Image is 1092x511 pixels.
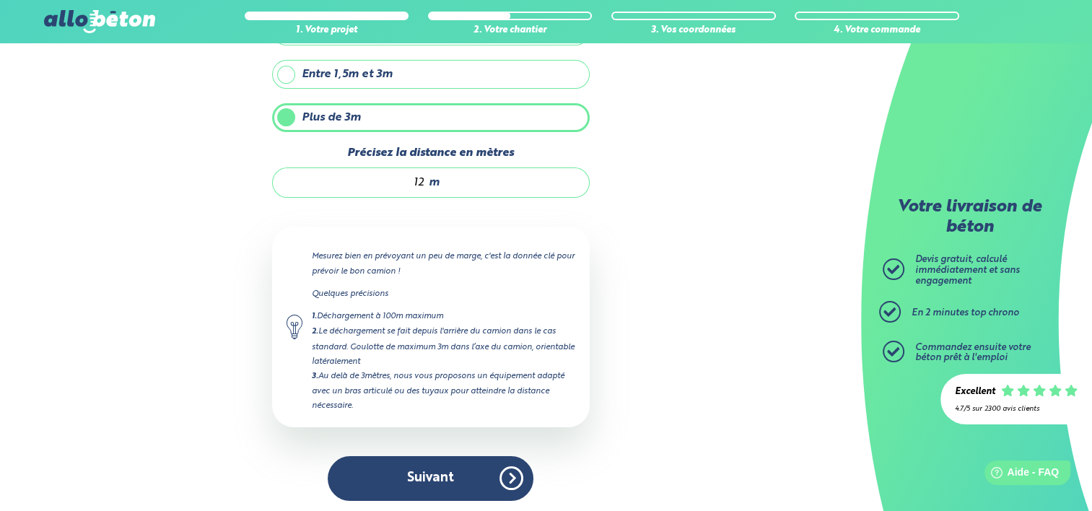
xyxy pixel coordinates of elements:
label: Entre 1,5m et 3m [272,60,590,89]
span: Devis gratuit, calculé immédiatement et sans engagement [915,255,1020,285]
span: m [429,176,440,189]
div: Excellent [955,387,995,398]
p: Quelques précisions [312,287,575,301]
div: Le déchargement se fait depuis l'arrière du camion dans le cas standard. Goulotte de maximum 3m d... [312,324,575,368]
div: 1. Votre projet [245,25,409,36]
strong: 2. [312,328,318,336]
label: Précisez la distance en mètres [272,147,590,160]
p: Mesurez bien en prévoyant un peu de marge, c'est la donnée clé pour prévoir le bon camion ! [312,249,575,278]
div: Au delà de 3mètres, nous vous proposons un équipement adapté avec un bras articulé ou des tuyaux ... [312,369,575,413]
button: Suivant [328,456,533,500]
span: Commandez ensuite votre béton prêt à l'emploi [915,343,1031,363]
iframe: Help widget launcher [964,455,1076,495]
div: 2. Votre chantier [428,25,593,36]
span: En 2 minutes top chrono [912,308,1019,318]
input: 0 [287,175,425,190]
div: 4. Votre commande [795,25,959,36]
div: 3. Vos coordonnées [611,25,776,36]
strong: 1. [312,313,317,320]
div: Déchargement à 100m maximum [312,309,575,324]
p: Votre livraison de béton [886,198,1052,237]
img: allobéton [44,10,155,33]
label: Plus de 3m [272,103,590,132]
strong: 3. [312,372,318,380]
div: 4.7/5 sur 2300 avis clients [955,405,1078,413]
